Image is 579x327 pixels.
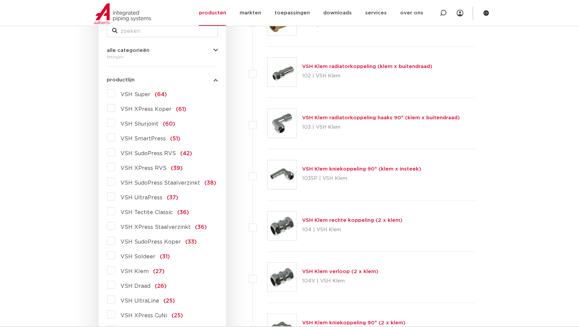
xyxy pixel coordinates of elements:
[120,269,149,274] span: VSH Klem
[170,136,180,141] span: (51)
[155,92,167,97] span: (64)
[302,218,402,223] a: VSH Klem rechte koppeling (2 x klem)
[302,269,378,274] a: VSH Klem verloop (2 x klem)
[107,77,135,82] span: productlijn
[268,109,296,138] img: Thumbnail for VSH Klem radiatorkoppeling haaks 90° (klem x buitendraad)
[120,283,150,289] span: VSH Draad
[302,224,402,235] p: 104 | VSH Klem
[171,166,183,171] span: (39)
[185,239,197,245] span: (33)
[120,239,181,245] span: VSH SudoPress Koper
[172,313,183,318] span: (25)
[302,122,460,133] p: 103 | VSH Klem
[167,195,178,200] span: (37)
[180,151,192,156] span: (42)
[302,115,460,120] a: VSH Klem radiatorkoppeling haaks 90° (klem x buitendraad)
[176,107,186,112] span: (61)
[302,64,432,69] a: VSH Klem radiatorkoppeling (klem x buitendraad)
[107,53,218,61] div: fittingen
[120,254,155,259] span: VSH Soldeer
[120,121,158,127] span: VSH Shurjoint
[120,166,166,171] span: VSH XPress RVS
[302,320,405,325] a: VSH Klem kniekoppeling 90° (2 x klem)
[195,224,207,230] span: (36)
[268,263,296,291] img: Thumbnail for VSH Klem verloop (2 x klem)
[120,210,173,215] span: VSH Tectite Classic
[120,298,159,304] span: VSH UltraLine
[120,151,176,156] span: VSH SudoPress RVS
[302,167,421,172] a: VSH Klem kniekoppeling 90° (klem x insteek)
[302,71,432,81] p: 102 | VSH Klem
[268,211,296,240] img: Thumbnail for VSH Klem rechte koppeling (2 x klem)
[107,25,218,37] input: zoeken
[160,254,170,259] span: (31)
[302,276,378,286] p: 104V | VSH Klem
[177,210,189,215] span: (36)
[107,48,218,53] button: alle categorieën
[120,180,200,186] span: VSH SudoPress Staalverzinkt
[163,121,175,127] span: (60)
[120,107,172,112] span: VSH XPress Koper
[155,283,166,289] span: (26)
[268,58,296,86] img: Thumbnail for VSH Klem radiatorkoppeling (klem x buitendraad)
[153,269,164,274] span: (27)
[107,77,218,82] button: productlijn
[268,160,296,189] img: Thumbnail for VSH Klem kniekoppeling 90° (klem x insteek)
[302,173,421,184] p: 103SP | VSH Klem
[120,92,150,97] span: VSH Super
[120,195,162,200] span: VSH UltraPress
[120,313,167,318] span: VSH XPress CuNi
[107,48,149,53] span: alle categorieën
[120,224,191,230] span: VSH XPress Staalverzinkt
[204,180,216,186] span: (38)
[163,298,175,304] span: (25)
[120,136,166,141] span: VSH SmartPress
